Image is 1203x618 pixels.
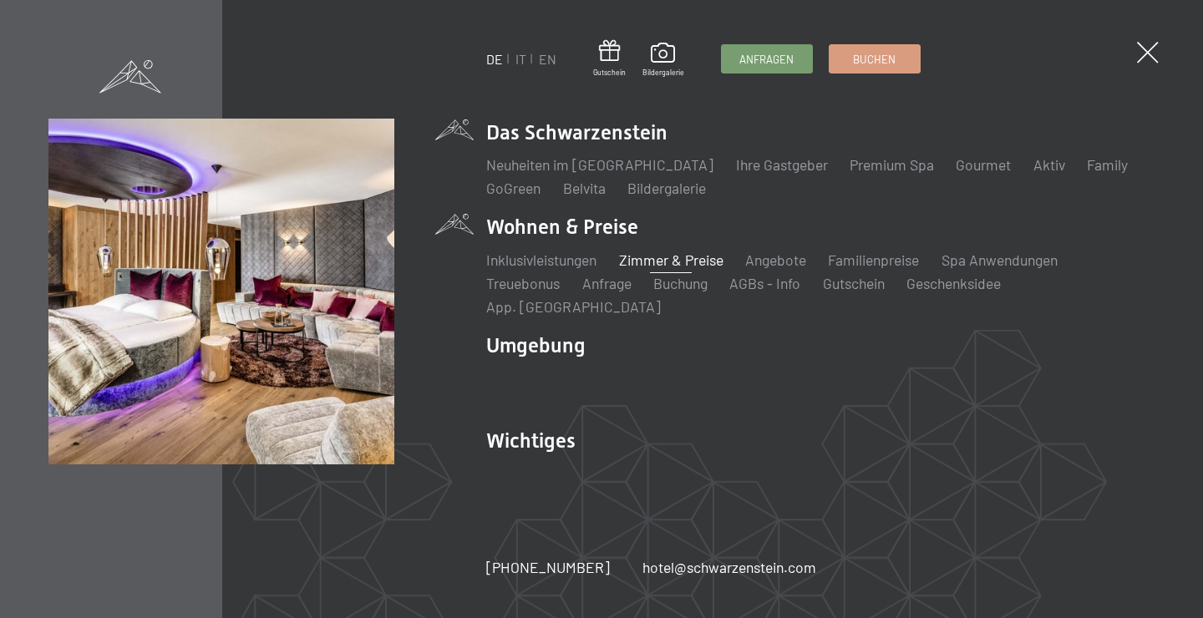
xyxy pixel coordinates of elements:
a: Aktiv [1033,155,1065,174]
a: DE [486,51,503,67]
a: AGBs - Info [729,274,800,292]
a: IT [515,51,526,67]
a: Premium Spa [850,155,934,174]
span: Anfragen [739,52,794,67]
span: Gutschein [593,68,626,78]
span: Bildergalerie [642,68,684,78]
a: GoGreen [486,179,541,197]
a: Inklusivleistungen [486,251,596,269]
a: Ihre Gastgeber [736,155,828,174]
a: Neuheiten im [GEOGRAPHIC_DATA] [486,155,713,174]
a: Buchung [653,274,708,292]
a: hotel@schwarzenstein.com [642,557,816,578]
a: Family [1087,155,1128,174]
a: [PHONE_NUMBER] [486,557,610,578]
span: Buchen [853,52,896,67]
a: Zimmer & Preise [619,251,723,269]
a: Gutschein [593,40,626,78]
a: Bildergalerie [642,43,684,78]
a: Bildergalerie [627,179,706,197]
span: [PHONE_NUMBER] [486,558,610,576]
a: Buchen [830,45,920,73]
a: Gourmet [956,155,1011,174]
a: Anfragen [722,45,812,73]
a: Anfrage [582,274,632,292]
a: Geschenksidee [906,274,1001,292]
a: Treuebonus [486,274,560,292]
a: Belvita [563,179,606,197]
a: EN [539,51,556,67]
a: Gutschein [823,274,885,292]
a: App. [GEOGRAPHIC_DATA] [486,297,661,316]
a: Familienpreise [828,251,919,269]
a: Angebote [745,251,806,269]
a: Spa Anwendungen [942,251,1058,269]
